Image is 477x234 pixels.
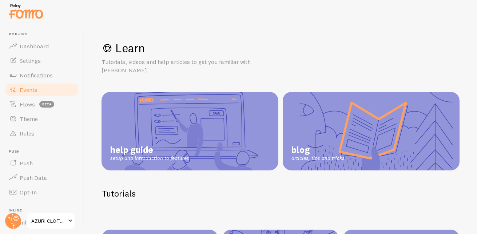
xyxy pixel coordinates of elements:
p: Tutorials, videos and help articles to get you familiar with [PERSON_NAME] [102,58,276,74]
span: Theme [20,115,38,122]
a: blog articles, tips and tricks [283,92,460,170]
a: Notifications [4,68,79,82]
span: blog [291,144,345,155]
span: help guide [110,144,189,155]
span: Rules [20,130,34,137]
span: Push [9,149,79,154]
a: Opt-In [4,185,79,199]
span: Events [20,86,37,93]
span: Dashboard [20,43,49,50]
a: Events [4,82,79,97]
a: AZURI CLOTHING BOUTIQUE [26,212,75,230]
span: AZURI CLOTHING BOUTIQUE [31,217,66,225]
a: Flows beta [4,97,79,112]
a: Push [4,156,79,170]
a: Dashboard [4,39,79,53]
span: beta [39,101,54,108]
span: Opt-In [20,189,37,196]
span: Flows [20,101,35,108]
span: Push [20,160,33,167]
span: Inline [9,208,79,213]
a: Theme [4,112,79,126]
a: help guide setup and introduction to features [102,92,278,170]
a: Settings [4,53,79,68]
img: fomo-relay-logo-orange.svg [8,2,44,20]
h1: Learn [102,41,460,56]
span: Pop-ups [9,32,79,37]
a: Rules [4,126,79,141]
span: setup and introduction to features [110,155,189,162]
span: Settings [20,57,41,64]
span: Push Data [20,174,47,181]
h2: Tutorials [102,188,460,199]
span: Notifications [20,72,53,79]
span: articles, tips and tricks [291,155,345,162]
a: Push Data [4,170,79,185]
